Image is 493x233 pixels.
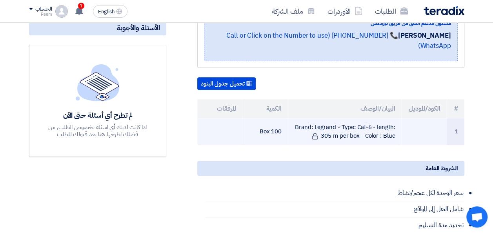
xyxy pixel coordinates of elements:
div: مسئول الدعم الفني من فريق تيرادكس [211,19,451,27]
span: الأسئلة والأجوبة [116,23,160,32]
a: الأوردرات [321,2,369,20]
img: Teradix logo [424,6,464,15]
th: الكود/الموديل [401,99,447,118]
a: 📞 [PHONE_NUMBER] (Call or Click on the Number to use WhatsApp) [226,31,451,51]
div: لم تطرح أي أسئلة حتى الآن [40,111,155,120]
img: empty_state_list.svg [76,64,120,101]
button: English [93,5,127,18]
div: اذا كانت لديك أي اسئلة بخصوص الطلب, من فضلك اطرحها هنا بعد قبولك للطلب [40,124,155,138]
span: English [98,9,115,15]
div: Reem [29,12,52,16]
a: الطلبات [369,2,414,20]
a: ملف الشركة [266,2,321,20]
div: Open chat [466,206,488,228]
td: Brand: Legrand - Type: Cat-6 - length: 305 m per box - Color : Blue [288,118,401,145]
strong: [PERSON_NAME] [398,31,451,40]
td: 1 [447,118,464,145]
button: تحميل جدول البنود [197,77,256,90]
img: profile_test.png [55,5,68,18]
th: المرفقات [197,99,243,118]
li: شامل النقل إلى المواقع [205,201,464,217]
th: البيان/الوصف [288,99,401,118]
li: سعر الوحدة لكل عنصر/نشاط [205,185,464,201]
th: الكمية [242,99,288,118]
td: 100 Box [242,118,288,145]
th: # [447,99,464,118]
span: الشروط العامة [426,164,458,173]
span: 1 [78,3,84,9]
div: الحساب [35,6,52,13]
